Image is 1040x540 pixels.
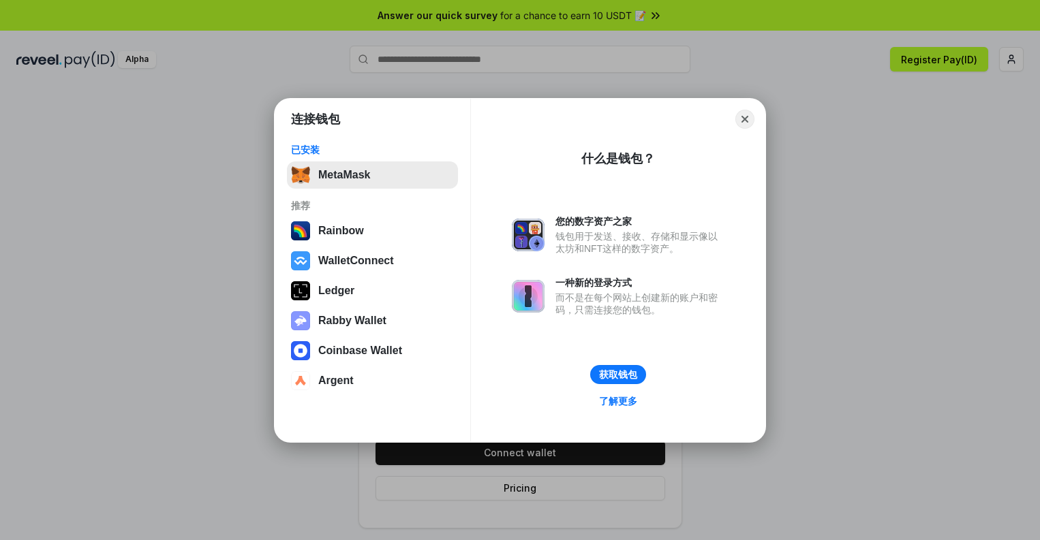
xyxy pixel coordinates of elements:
button: Close [735,110,754,129]
div: Ledger [318,285,354,297]
img: svg+xml,%3Csvg%20xmlns%3D%22http%3A%2F%2Fwww.w3.org%2F2000%2Fsvg%22%20width%3D%2228%22%20height%3... [291,281,310,300]
div: 钱包用于发送、接收、存储和显示像以太坊和NFT这样的数字资产。 [555,230,724,255]
h1: 连接钱包 [291,111,340,127]
div: Rabby Wallet [318,315,386,327]
img: svg+xml,%3Csvg%20fill%3D%22none%22%20height%3D%2233%22%20viewBox%3D%220%200%2035%2033%22%20width%... [291,165,310,185]
div: 您的数字资产之家 [555,215,724,227]
img: svg+xml,%3Csvg%20xmlns%3D%22http%3A%2F%2Fwww.w3.org%2F2000%2Fsvg%22%20fill%3D%22none%22%20viewBox... [512,219,545,251]
button: MetaMask [287,161,458,189]
div: 了解更多 [599,395,637,407]
button: 获取钱包 [590,365,646,384]
div: 而不是在每个网站上创建新的账户和密码，只需连接您的钱包。 [555,291,724,316]
div: MetaMask [318,169,370,181]
div: 什么是钱包？ [581,150,655,167]
div: 已安装 [291,144,454,156]
img: svg+xml,%3Csvg%20width%3D%2228%22%20height%3D%2228%22%20viewBox%3D%220%200%2028%2028%22%20fill%3D... [291,341,310,360]
div: WalletConnect [318,255,394,267]
img: svg+xml,%3Csvg%20xmlns%3D%22http%3A%2F%2Fwww.w3.org%2F2000%2Fsvg%22%20fill%3D%22none%22%20viewBox... [291,311,310,330]
div: Coinbase Wallet [318,345,402,357]
div: Argent [318,375,354,387]
a: 了解更多 [591,392,645,410]
button: Rabby Wallet [287,307,458,334]
button: Ledger [287,277,458,304]
button: WalletConnect [287,247,458,274]
div: Rainbow [318,225,364,237]
button: Rainbow [287,217,458,244]
button: Coinbase Wallet [287,337,458,364]
div: 获取钱包 [599,368,637,381]
img: svg+xml,%3Csvg%20width%3D%2228%22%20height%3D%2228%22%20viewBox%3D%220%200%2028%2028%22%20fill%3D... [291,251,310,270]
button: Argent [287,367,458,394]
div: 一种新的登录方式 [555,276,724,289]
img: svg+xml,%3Csvg%20width%3D%22120%22%20height%3D%22120%22%20viewBox%3D%220%200%20120%20120%22%20fil... [291,221,310,240]
img: svg+xml,%3Csvg%20width%3D%2228%22%20height%3D%2228%22%20viewBox%3D%220%200%2028%2028%22%20fill%3D... [291,371,310,390]
img: svg+xml,%3Csvg%20xmlns%3D%22http%3A%2F%2Fwww.w3.org%2F2000%2Fsvg%22%20fill%3D%22none%22%20viewBox... [512,280,545,313]
div: 推荐 [291,200,454,212]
